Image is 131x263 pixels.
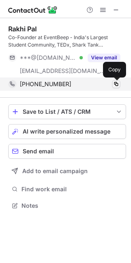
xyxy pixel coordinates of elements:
span: Add to email campaign [22,168,88,174]
span: Notes [21,202,123,209]
button: save-profile-one-click [8,104,126,119]
button: Notes [8,200,126,211]
span: AI write personalized message [23,128,110,135]
div: Rakhi Pal [8,25,37,33]
button: Add to email campaign [8,164,126,178]
span: Find work email [21,186,123,193]
span: [EMAIL_ADDRESS][DOMAIN_NAME] [20,67,105,75]
button: Reveal Button [88,54,120,62]
div: Save to List / ATS / CRM [23,108,112,115]
span: Send email [23,148,54,155]
img: ContactOut v5.3.10 [8,5,58,15]
div: Co-Founder at EventBeep - India's Largest Student Community, TEDx, Shark Tank [GEOGRAPHIC_DATA] [8,34,126,49]
button: Send email [8,144,126,159]
span: [PHONE_NUMBER] [20,80,71,88]
button: Find work email [8,183,126,195]
span: ***@[DOMAIN_NAME] [20,54,77,61]
button: AI write personalized message [8,124,126,139]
